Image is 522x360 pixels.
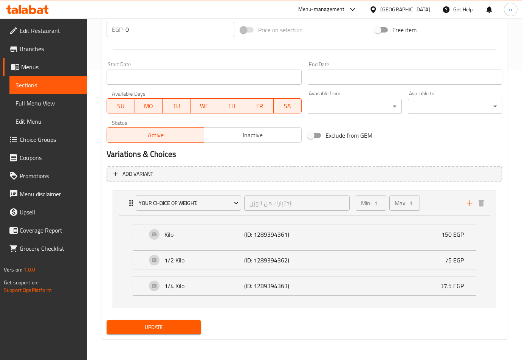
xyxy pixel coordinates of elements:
button: TU [163,98,191,113]
span: Grocery Checklist [20,244,81,253]
span: Sections [15,81,81,90]
input: Please enter price [125,22,234,37]
span: TU [166,101,187,112]
button: WE [191,98,218,113]
a: Coupons [3,149,87,167]
span: Upsell [20,208,81,217]
button: MO [135,98,163,113]
span: SA [277,101,299,112]
li: ExpandExpandExpandExpand [107,188,502,311]
p: EGP [112,25,122,34]
span: Get support on: [4,278,39,287]
button: delete [476,197,487,209]
span: Your Choice Of Weight: [139,199,239,208]
a: Coverage Report [3,221,87,239]
span: FR [249,101,271,112]
span: SU [110,101,132,112]
span: Branches [20,44,81,53]
a: Full Menu View [9,94,87,112]
p: (ID: 1289394362) [244,256,297,265]
div: Menu-management [298,5,345,14]
span: o [509,5,512,14]
button: Inactive [204,127,301,143]
span: Price on selection [258,25,303,34]
div: ​ [308,99,402,114]
span: MO [138,101,160,112]
a: Grocery Checklist [3,239,87,258]
a: Menus [3,58,87,76]
span: Promotions [20,171,81,180]
span: Menus [21,62,81,71]
button: Update [107,320,201,334]
a: Branches [3,40,87,58]
p: Max: [395,199,406,208]
div: Expand [133,276,476,295]
button: FR [246,98,274,113]
span: Menu disclaimer [20,189,81,199]
p: 1/2 Kilo [164,256,244,265]
span: Exclude from GEM [325,131,372,140]
a: Promotions [3,167,87,185]
button: TH [218,98,246,113]
h2: Variations & Choices [107,149,502,160]
p: Min: [361,199,372,208]
p: 75 EGP [445,256,470,265]
span: TH [221,101,243,112]
button: Your Choice Of Weight: [136,196,241,211]
span: Inactive [207,130,298,141]
div: Expand [133,225,476,244]
span: WE [194,101,215,112]
p: (ID: 1289394361) [244,230,297,239]
button: SA [274,98,302,113]
a: Choice Groups [3,130,87,149]
button: SU [107,98,135,113]
a: Edit Restaurant [3,22,87,40]
span: Add variant [122,169,153,179]
span: Active [110,130,201,141]
a: Menu disclaimer [3,185,87,203]
div: Expand [113,191,496,215]
a: Edit Menu [9,112,87,130]
span: Edit Restaurant [20,26,81,35]
p: 37.5 EGP [440,281,470,290]
p: 150 EGP [441,230,470,239]
p: 1/4 Kilo [164,281,244,290]
div: [GEOGRAPHIC_DATA] [380,5,430,14]
span: Full Menu View [15,99,81,108]
span: Update [113,323,195,332]
span: Coverage Report [20,226,81,235]
p: (ID: 1289394363) [244,281,297,290]
span: Free item [392,25,417,34]
span: 1.0.0 [23,265,35,275]
span: Coupons [20,153,81,162]
a: Support.OpsPlatform [4,285,52,295]
button: Active [107,127,204,143]
button: Add variant [107,166,502,182]
a: Sections [9,76,87,94]
button: add [464,197,476,209]
p: Kilo [164,230,244,239]
div: ​ [408,99,502,114]
span: Edit Menu [15,117,81,126]
div: Expand [133,251,476,270]
span: Version: [4,265,22,275]
a: Upsell [3,203,87,221]
span: Choice Groups [20,135,81,144]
